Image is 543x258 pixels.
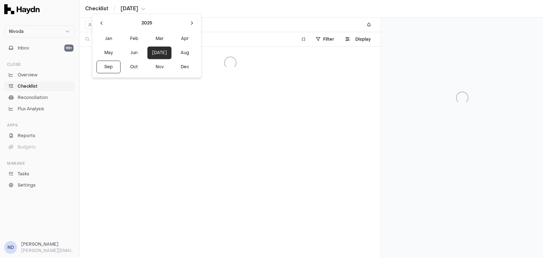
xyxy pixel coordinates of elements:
span: 2025 [141,20,152,26]
button: Aug [173,46,197,59]
button: Apr [173,32,197,45]
button: Jan [97,32,121,45]
button: Sep [97,60,121,73]
button: Jun [122,46,146,59]
button: Oct [122,60,146,73]
button: Feb [122,32,146,45]
button: May [97,46,121,59]
button: Dec [173,60,197,73]
button: Mar [147,32,171,45]
button: Nov [147,60,171,73]
button: [DATE] [147,46,171,59]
